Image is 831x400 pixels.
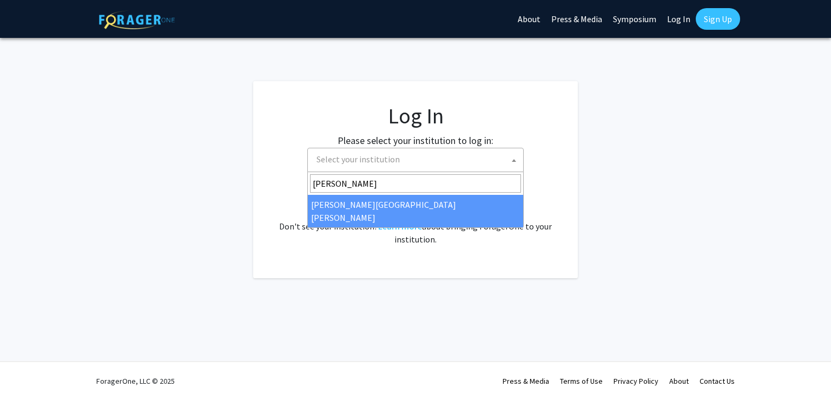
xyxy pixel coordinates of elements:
div: No account? . Don't see your institution? about bringing ForagerOne to your institution. [275,194,556,246]
a: Press & Media [503,376,549,386]
a: Sign Up [696,8,740,30]
label: Please select your institution to log in: [338,133,493,148]
li: [PERSON_NAME][GEOGRAPHIC_DATA][PERSON_NAME] [308,195,523,227]
div: ForagerOne, LLC © 2025 [96,362,175,400]
span: Select your institution [316,154,400,165]
a: Privacy Policy [614,376,658,386]
h1: Log In [275,103,556,129]
input: Search [310,174,521,193]
img: ForagerOne Logo [99,10,175,29]
a: Terms of Use [560,376,603,386]
a: About [669,376,689,386]
a: Contact Us [700,376,735,386]
span: Select your institution [307,148,524,172]
span: Select your institution [312,148,523,171]
iframe: Chat [8,351,46,392]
